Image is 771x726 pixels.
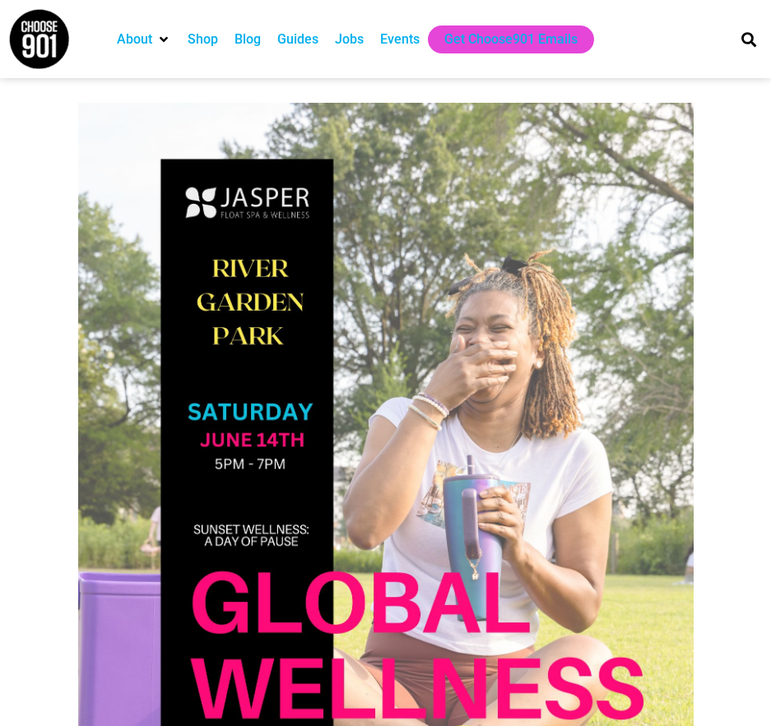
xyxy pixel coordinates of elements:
[117,30,152,49] a: About
[277,30,318,49] a: Guides
[235,30,261,49] a: Blog
[109,25,179,53] div: About
[335,30,364,49] a: Jobs
[109,25,719,53] nav: Main nav
[188,30,218,49] a: Shop
[380,30,420,49] a: Events
[444,30,578,49] a: Get Choose901 Emails
[736,25,763,53] div: Search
